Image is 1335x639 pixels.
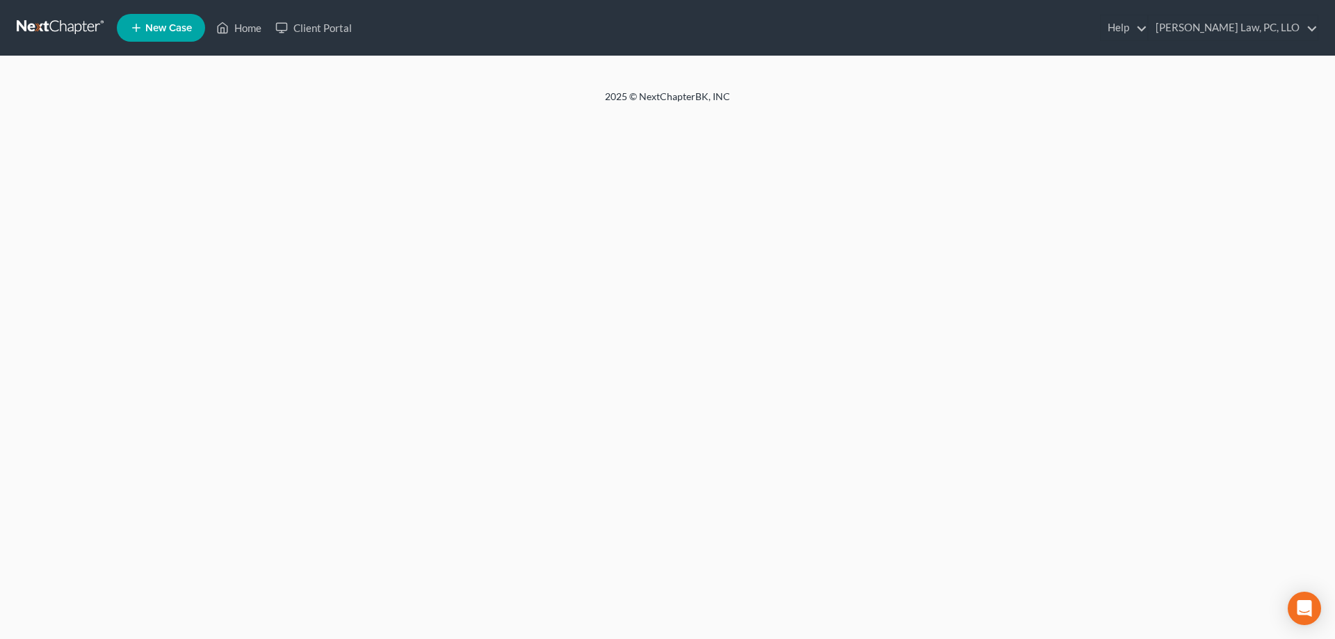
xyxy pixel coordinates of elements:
div: Open Intercom Messenger [1288,592,1321,625]
a: Client Portal [268,15,359,40]
a: Home [209,15,268,40]
a: [PERSON_NAME] Law, PC, LLO [1149,15,1318,40]
div: 2025 © NextChapterBK, INC [271,90,1064,115]
a: Help [1101,15,1147,40]
new-legal-case-button: New Case [117,14,205,42]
